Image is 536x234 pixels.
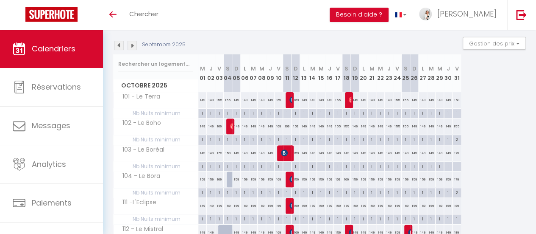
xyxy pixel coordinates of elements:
[224,162,232,170] div: 1
[198,54,207,92] th: 01
[300,118,308,134] div: 149
[334,145,342,161] div: 149
[292,54,300,92] th: 12
[215,172,224,187] div: 169
[385,109,393,117] div: 1
[300,135,308,143] div: 1
[266,135,274,143] div: 1
[351,172,359,187] div: 159
[359,145,368,161] div: 149
[241,54,249,92] th: 06
[115,118,163,128] span: 102 - Le Boho
[427,92,436,108] div: 149
[241,162,249,170] div: 1
[224,135,232,143] div: 1
[115,145,167,155] span: 103 - Le Boréal
[334,92,342,108] div: 155
[376,118,385,134] div: 149
[32,43,75,54] span: Calendriers
[241,145,249,161] div: 149
[217,65,221,73] abbr: V
[342,162,350,170] div: 1
[249,109,257,117] div: 1
[232,172,241,187] div: 159
[402,118,410,134] div: 155
[308,145,317,161] div: 149
[308,54,317,92] th: 14
[249,92,258,108] div: 149
[393,135,401,143] div: 1
[300,145,308,161] div: 149
[368,135,376,143] div: 1
[283,135,291,143] div: 1
[427,145,436,161] div: 149
[393,145,402,161] div: 149
[344,65,348,73] abbr: S
[232,54,241,92] th: 05
[266,118,275,134] div: 149
[251,65,256,73] abbr: M
[436,162,444,170] div: 1
[258,118,266,134] div: 149
[427,118,436,134] div: 149
[275,118,283,134] div: 169
[283,109,291,117] div: 1
[444,109,452,117] div: 1
[359,109,367,117] div: 1
[266,92,275,108] div: 149
[118,56,193,72] input: Rechercher un logement...
[277,65,280,73] abbr: V
[419,145,427,161] div: 149
[115,92,162,101] span: 101 - Le Terra
[334,54,342,92] th: 17
[215,92,224,108] div: 155
[353,65,357,73] abbr: D
[393,172,402,187] div: 159
[436,118,444,134] div: 149
[258,54,266,92] th: 08
[241,92,249,108] div: 149
[215,109,223,117] div: 1
[207,54,215,92] th: 02
[410,162,418,170] div: 1
[385,172,393,187] div: 159
[419,109,427,117] div: 1
[241,109,249,117] div: 1
[387,65,391,73] abbr: J
[427,162,435,170] div: 1
[368,109,376,117] div: 1
[436,145,444,161] div: 149
[308,135,317,143] div: 1
[455,65,458,73] abbr: V
[198,118,207,134] div: 149
[429,65,434,73] abbr: M
[232,145,241,161] div: 149
[419,162,427,170] div: 1
[376,172,385,187] div: 159
[258,109,266,117] div: 1
[325,172,334,187] div: 159
[207,109,215,117] div: 1
[224,54,232,92] th: 04
[342,54,351,92] th: 18
[359,118,368,134] div: 149
[317,162,325,170] div: 1
[368,92,376,108] div: 149
[351,145,359,161] div: 149
[427,54,436,92] th: 28
[393,54,402,92] th: 24
[215,118,224,134] div: 169
[232,92,241,108] div: 149
[334,172,342,187] div: 169
[241,172,249,187] div: 159
[258,135,266,143] div: 1
[342,109,350,117] div: 1
[453,135,461,143] div: 2
[115,172,162,181] span: 104 - Le Bora
[142,41,186,49] p: Septembre 2025
[317,92,325,108] div: 149
[351,54,359,92] th: 19
[207,118,215,134] div: 149
[294,65,298,73] abbr: D
[317,172,325,187] div: 159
